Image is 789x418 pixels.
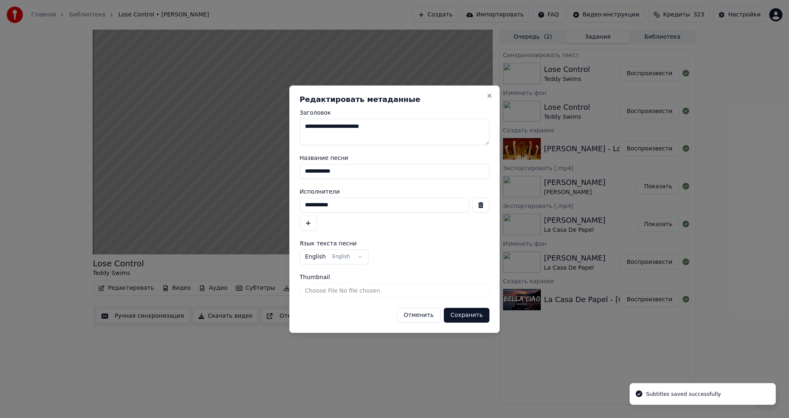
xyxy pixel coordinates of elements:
span: Thumbnail [300,274,330,280]
button: Отменить [397,308,441,323]
label: Исполнители [300,189,489,194]
button: Сохранить [444,308,489,323]
label: Заголовок [300,110,489,115]
h2: Редактировать метаданные [300,96,489,103]
label: Название песни [300,155,489,161]
span: Язык текста песни [300,240,357,246]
